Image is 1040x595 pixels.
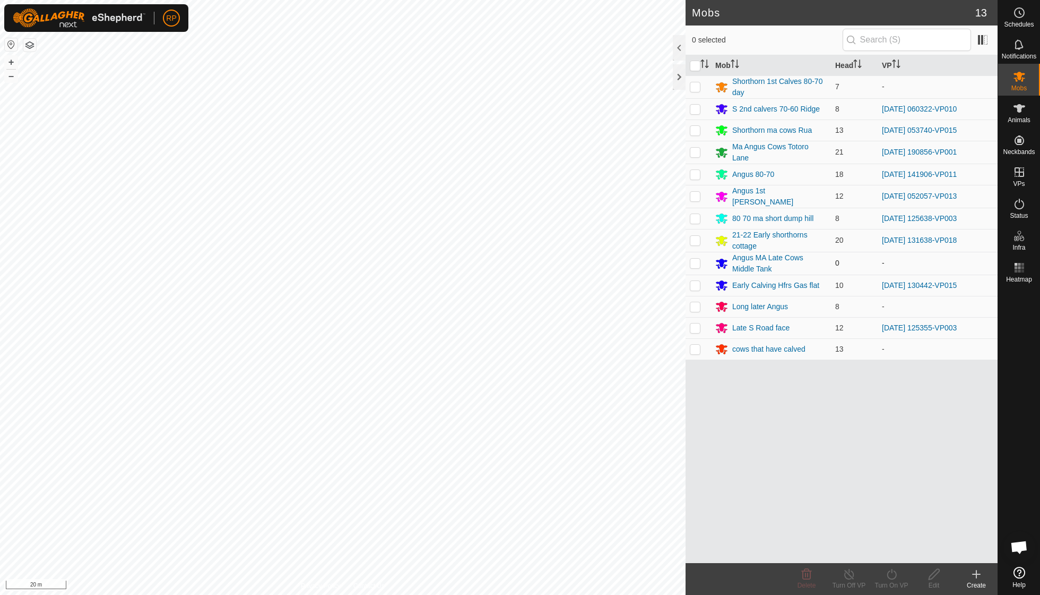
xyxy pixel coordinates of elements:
[353,581,385,591] a: Contact Us
[955,581,998,590] div: Create
[835,192,844,200] span: 12
[732,141,827,164] div: Ma Angus Cows Totoro Lane
[835,148,844,156] span: 21
[835,170,844,178] span: 18
[1010,212,1028,219] span: Status
[882,324,957,332] a: [DATE] 125355-VP003
[732,76,827,98] div: Shorthorn 1st Calves 80-70 day
[882,105,957,113] a: [DATE] 060322-VP010
[1002,53,1036,59] span: Notifications
[5,70,18,82] button: –
[878,338,998,360] td: -
[1013,181,1025,187] span: VPs
[835,302,839,311] span: 8
[732,229,827,252] div: 21-22 Early shorthorns cottage
[1006,276,1032,283] span: Heatmap
[166,13,176,24] span: RP
[882,148,957,156] a: [DATE] 190856-VP001
[1012,582,1026,588] span: Help
[692,6,975,19] h2: Mobs
[1004,21,1034,28] span: Schedules
[798,582,816,589] span: Delete
[1012,244,1025,251] span: Infra
[878,55,998,76] th: VP
[711,55,831,76] th: Mob
[835,82,839,91] span: 7
[732,185,827,208] div: Angus 1st [PERSON_NAME]
[870,581,913,590] div: Turn On VP
[882,214,957,223] a: [DATE] 125638-VP003
[1008,117,1030,123] span: Animals
[732,301,788,312] div: Long later Angus
[878,296,998,317] td: -
[878,75,998,98] td: -
[732,344,805,355] div: cows that have calved
[692,35,843,46] span: 0 selected
[882,126,957,134] a: [DATE] 053740-VP015
[5,38,18,51] button: Reset Map
[732,322,790,334] div: Late S Road face
[835,281,844,290] span: 10
[835,236,844,244] span: 20
[975,5,987,21] span: 13
[1011,85,1027,91] span: Mobs
[843,29,971,51] input: Search (S)
[892,61,900,70] p-sorticon: Activate to sort
[835,345,844,353] span: 13
[998,563,1040,592] a: Help
[913,581,955,590] div: Edit
[835,324,844,332] span: 12
[5,56,18,69] button: +
[831,55,878,76] th: Head
[732,280,819,291] div: Early Calving Hfrs Gas flat
[835,126,844,134] span: 13
[878,252,998,275] td: -
[732,125,812,136] div: Shorthorn ma cows Rua
[23,39,36,52] button: Map Layers
[301,581,341,591] a: Privacy Policy
[13,8,145,28] img: Gallagher Logo
[732,213,813,224] div: 80 70 ma short dump hill
[853,61,862,70] p-sorticon: Activate to sort
[1003,149,1035,155] span: Neckbands
[882,170,957,178] a: [DATE] 141906-VP011
[835,214,839,223] span: 8
[732,104,820,115] div: S 2nd calvers 70-60 Ridge
[882,281,957,290] a: [DATE] 130442-VP015
[882,236,957,244] a: [DATE] 131638-VP018
[835,259,839,267] span: 0
[882,192,957,200] a: [DATE] 052057-VP013
[731,61,739,70] p-sorticon: Activate to sort
[732,169,774,180] div: Angus 80-70
[828,581,870,590] div: Turn Off VP
[1003,531,1035,563] a: Open chat
[732,252,827,275] div: Angus MA Late Cows Middle Tank
[700,61,709,70] p-sorticon: Activate to sort
[835,105,839,113] span: 8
